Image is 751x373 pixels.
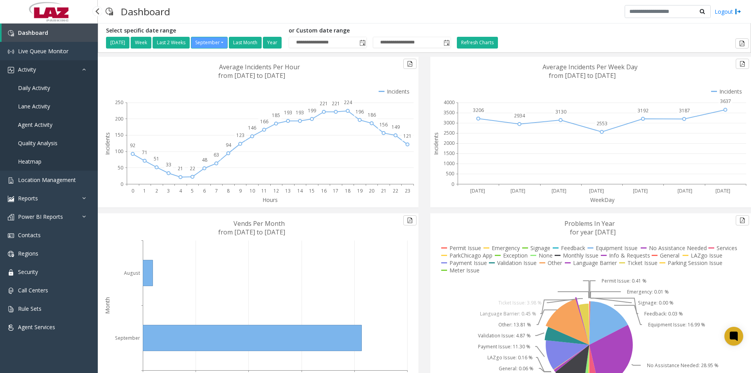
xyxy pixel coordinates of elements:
[368,112,376,118] text: 186
[736,59,749,69] button: Export to pdf
[8,30,14,36] img: 'icon'
[18,47,68,55] span: Live Queue Monitor
[178,165,183,172] text: 21
[444,150,455,157] text: 1500
[215,187,218,194] text: 7
[633,187,648,194] text: [DATE]
[369,187,374,194] text: 20
[345,187,350,194] text: 18
[18,268,38,276] span: Security
[444,130,455,136] text: 2500
[272,112,280,119] text: 185
[106,37,129,49] button: [DATE]
[18,195,38,202] span: Reports
[218,71,285,80] text: from [DATE] to [DATE]
[104,297,111,314] text: Month
[543,63,638,71] text: Average Incidents Per Week Day
[18,84,50,92] span: Daily Activity
[498,299,542,306] text: Ticket Issue: 3.98 %
[8,49,14,55] img: 'icon'
[115,335,140,341] text: September
[8,306,14,312] img: 'icon'
[227,187,230,194] text: 8
[358,37,367,48] span: Toggle popup
[262,196,278,204] text: Hours
[18,103,50,110] span: Lane Activity
[8,251,14,257] img: 'icon'
[226,142,232,148] text: 94
[285,187,291,194] text: 13
[644,310,683,317] text: Feedback: 0.03 %
[273,187,279,194] text: 12
[18,158,41,165] span: Heatmap
[115,148,123,155] text: 100
[166,161,171,168] text: 33
[333,187,338,194] text: 17
[219,63,300,71] text: Average Incidents Per Hour
[357,187,363,194] text: 19
[8,324,14,331] img: 'icon'
[309,187,314,194] text: 15
[18,287,48,294] span: Call Centers
[677,187,692,194] text: [DATE]
[8,288,14,294] img: 'icon'
[289,27,451,34] h5: or Custom date range
[203,187,206,194] text: 6
[142,149,147,156] text: 71
[115,99,123,106] text: 250
[549,71,616,80] text: from [DATE] to [DATE]
[590,196,615,204] text: WeekDay
[8,269,14,276] img: 'icon'
[143,187,146,194] text: 1
[106,2,113,21] img: pageIcon
[2,23,98,42] a: Dashboard
[470,187,485,194] text: [DATE]
[190,165,195,172] text: 22
[308,107,316,114] text: 199
[638,107,649,114] text: 3192
[735,38,749,49] button: Export to pdf
[263,37,282,49] button: Year
[555,108,566,115] text: 3130
[432,132,440,155] text: Incidents
[8,67,14,73] img: 'icon'
[115,132,123,138] text: 150
[735,7,741,16] img: logout
[320,100,328,107] text: 221
[167,187,170,194] text: 3
[18,121,52,128] span: Agent Activity
[8,177,14,184] img: 'icon'
[457,37,498,49] button: Refresh Charts
[444,109,455,116] text: 3500
[510,187,525,194] text: [DATE]
[379,121,388,128] text: 156
[393,187,398,194] text: 22
[214,151,219,158] text: 63
[261,187,267,194] text: 11
[154,155,159,162] text: 51
[18,323,55,331] span: Agent Services
[179,187,182,194] text: 4
[297,187,303,194] text: 14
[236,132,244,139] text: 123
[720,98,731,105] text: 3637
[552,187,566,194] text: [DATE]
[403,59,417,69] button: Export to pdf
[638,299,674,306] text: Signage: 0.00 %
[191,37,228,49] button: September
[381,187,386,194] text: 21
[120,181,123,187] text: 0
[8,232,14,239] img: 'icon'
[131,187,134,194] text: 0
[480,310,536,317] text: Language Barrier: 0.45 %
[332,100,340,107] text: 221
[18,305,41,312] span: Rule Sets
[106,27,283,34] h5: Select specific date range
[18,213,63,220] span: Power BI Reports
[499,365,534,372] text: General: 0.06 %
[478,332,531,339] text: Validation Issue: 4.87 %
[478,343,530,350] text: Payment Issue: 11.30 %
[451,181,454,187] text: 0
[117,2,174,21] h3: Dashboard
[153,37,190,49] button: Last 2 Weeks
